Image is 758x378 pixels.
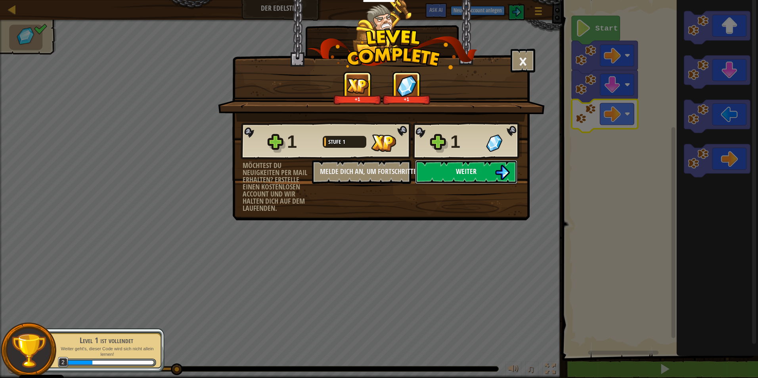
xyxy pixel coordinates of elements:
[56,346,156,357] p: Weiter geht's, dieser Code wird sich nicht allein lernen!
[415,160,517,184] button: Weiter
[346,78,369,94] img: Gewonnene XP
[511,49,535,73] button: ×
[486,134,502,152] img: Gewonnene Edelsteine
[312,160,411,184] button: Melde dich an, um Fortschritte zu speichern.
[343,137,345,146] span: 1
[307,29,477,69] img: level_complete.png
[11,332,47,368] img: trophy.png
[384,96,429,102] div: +1
[335,96,380,102] div: +1
[243,162,312,212] div: Möchtest du Neuigkeiten per Mail erhalten? Erstelle einen kostenlosen Account und wir halten dich...
[495,165,510,180] img: Weiter
[456,166,477,176] span: Weiter
[58,357,69,368] span: 2
[56,335,156,346] div: Level 1 ist vollendet
[371,134,396,152] img: Gewonnene XP
[328,137,343,146] span: Stufe
[450,129,481,155] div: 1
[396,75,417,97] img: Gewonnene Edelsteine
[287,129,318,155] div: 1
